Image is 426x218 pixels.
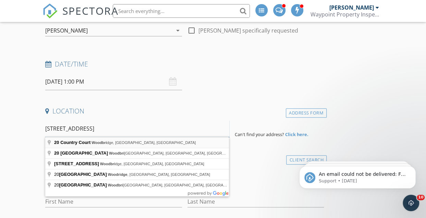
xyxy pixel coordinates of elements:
iframe: Intercom notifications message [289,152,426,199]
span: Can't find your address? [235,131,284,137]
input: Search everything... [113,4,250,18]
span: 20 [54,182,108,187]
span: [GEOGRAPHIC_DATA], [GEOGRAPHIC_DATA], [GEOGRAPHIC_DATA], [GEOGRAPHIC_DATA] [109,151,288,155]
span: 10 [417,195,425,200]
span: Woodbri [109,151,124,155]
span: 20 [54,150,59,156]
img: The Best Home Inspection Software - Spectora [42,3,58,19]
span: Woodridge [108,172,127,177]
iframe: Intercom live chat [403,195,419,211]
div: [PERSON_NAME] [45,27,88,34]
span: 20 [54,172,108,177]
input: Address Search [45,120,229,137]
span: SPECTORA [62,3,119,18]
i: arrow_drop_down [174,26,182,35]
span: [GEOGRAPHIC_DATA] [59,172,107,177]
span: Woodbri [92,141,107,145]
span: Country Court [60,140,90,145]
div: Address Form [286,108,327,118]
input: Select date [45,73,182,90]
h4: Location [45,107,324,116]
span: [STREET_ADDRESS] [54,161,99,166]
span: Woodbri [100,162,115,166]
span: [GEOGRAPHIC_DATA] [60,150,108,156]
label: [PERSON_NAME] specifically requested [198,27,298,34]
h4: Date/Time [45,60,324,69]
span: dge, [GEOGRAPHIC_DATA], [GEOGRAPHIC_DATA] [92,141,196,145]
span: , [GEOGRAPHIC_DATA], [GEOGRAPHIC_DATA] [108,172,210,177]
div: Client Search [286,155,327,165]
div: Waypoint Property Inspections, LLC [311,11,379,18]
span: Woodbri [108,183,123,187]
strong: Click here. [285,131,308,137]
a: SPECTORA [42,9,119,24]
div: [PERSON_NAME] [329,4,374,11]
span: [GEOGRAPHIC_DATA], [GEOGRAPHIC_DATA], [GEOGRAPHIC_DATA], [GEOGRAPHIC_DATA] [108,183,286,187]
span: [GEOGRAPHIC_DATA] [59,182,107,187]
span: dge, [GEOGRAPHIC_DATA], [GEOGRAPHIC_DATA] [100,162,204,166]
span: 20 [54,140,59,145]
